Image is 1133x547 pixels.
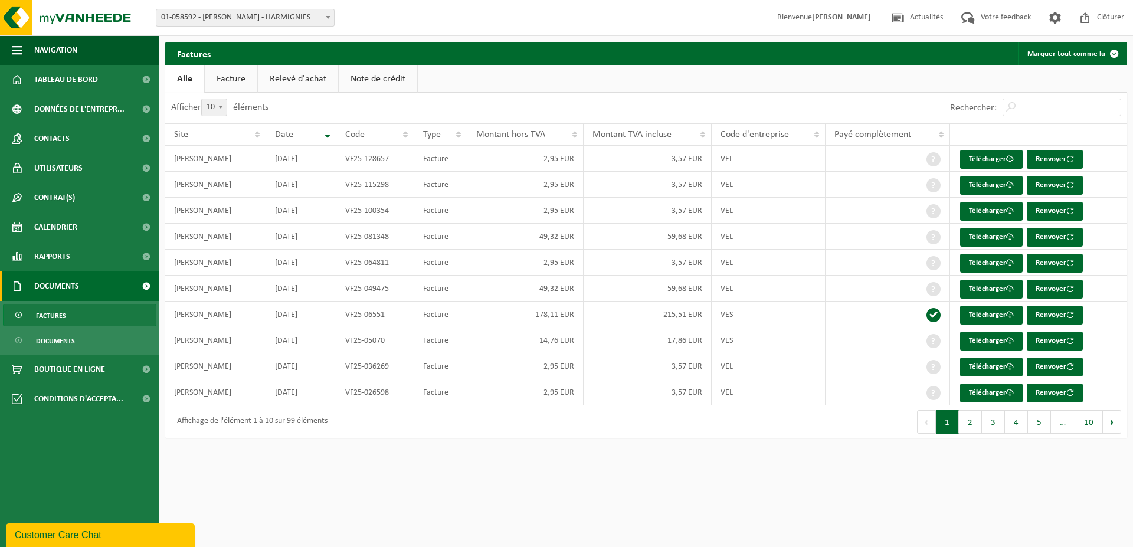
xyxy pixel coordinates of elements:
span: Documents [34,271,79,301]
h2: Factures [165,42,222,65]
td: [PERSON_NAME] [165,198,266,224]
td: Facture [414,224,468,250]
a: Télécharger [960,332,1023,351]
td: [DATE] [266,302,336,327]
button: 3 [982,410,1005,434]
button: Renvoyer [1027,384,1083,402]
td: [DATE] [266,276,336,302]
td: 17,86 EUR [584,327,712,353]
td: 3,57 EUR [584,146,712,172]
td: [DATE] [266,250,336,276]
span: Données de l'entrepr... [34,94,125,124]
td: VEL [712,224,826,250]
td: [PERSON_NAME] [165,379,266,405]
td: Facture [414,172,468,198]
a: Relevé d'achat [258,65,338,93]
td: 2,95 EUR [467,250,583,276]
span: Date [275,130,293,139]
td: VEL [712,172,826,198]
td: 49,32 EUR [467,224,583,250]
td: VEL [712,250,826,276]
td: 2,95 EUR [467,172,583,198]
button: Renvoyer [1027,306,1083,325]
a: Télécharger [960,384,1023,402]
span: Navigation [34,35,77,65]
td: 3,57 EUR [584,250,712,276]
button: Renvoyer [1027,176,1083,195]
span: Factures [36,304,66,327]
td: VF25-081348 [336,224,414,250]
td: Facture [414,198,468,224]
td: [DATE] [266,379,336,405]
span: Rapports [34,242,70,271]
td: [DATE] [266,172,336,198]
td: 2,95 EUR [467,198,583,224]
label: Afficher éléments [171,103,268,112]
td: Facture [414,327,468,353]
td: 2,95 EUR [467,379,583,405]
a: Télécharger [960,150,1023,169]
span: Payé complètement [834,130,911,139]
span: Boutique en ligne [34,355,105,384]
button: Renvoyer [1027,254,1083,273]
button: Renvoyer [1027,358,1083,376]
td: 3,57 EUR [584,198,712,224]
span: 10 [202,99,227,116]
button: 1 [936,410,959,434]
a: Télécharger [960,280,1023,299]
td: 59,68 EUR [584,276,712,302]
a: Télécharger [960,176,1023,195]
td: [DATE] [266,327,336,353]
span: Montant TVA incluse [592,130,672,139]
a: Factures [3,304,156,326]
td: VF25-115298 [336,172,414,198]
td: Facture [414,302,468,327]
span: 01-058592 - FERNAGUT CÉDRIC - HARMIGNIES [156,9,334,26]
td: VF25-128657 [336,146,414,172]
span: Type [423,130,441,139]
a: Télécharger [960,202,1023,221]
a: Facture [205,65,257,93]
td: [DATE] [266,146,336,172]
iframe: chat widget [6,521,197,547]
button: Previous [917,410,936,434]
td: [PERSON_NAME] [165,302,266,327]
td: 178,11 EUR [467,302,583,327]
button: Marquer tout comme lu [1018,42,1126,65]
td: VF25-026598 [336,379,414,405]
a: Télécharger [960,228,1023,247]
td: VF25-064811 [336,250,414,276]
td: VEL [712,276,826,302]
td: [PERSON_NAME] [165,224,266,250]
td: 49,32 EUR [467,276,583,302]
a: Télécharger [960,358,1023,376]
td: Facture [414,353,468,379]
button: Renvoyer [1027,228,1083,247]
td: [DATE] [266,224,336,250]
td: VF25-05070 [336,327,414,353]
td: VEL [712,379,826,405]
td: [PERSON_NAME] [165,327,266,353]
td: 3,57 EUR [584,379,712,405]
span: 01-058592 - FERNAGUT CÉDRIC - HARMIGNIES [156,9,335,27]
td: [PERSON_NAME] [165,172,266,198]
span: Documents [36,330,75,352]
span: Code [345,130,365,139]
td: 2,95 EUR [467,353,583,379]
td: [PERSON_NAME] [165,250,266,276]
span: … [1051,410,1075,434]
span: Contrat(s) [34,183,75,212]
td: [DATE] [266,353,336,379]
button: Renvoyer [1027,202,1083,221]
button: Next [1103,410,1121,434]
strong: [PERSON_NAME] [812,13,871,22]
td: 2,95 EUR [467,146,583,172]
td: VF25-100354 [336,198,414,224]
div: Affichage de l'élément 1 à 10 sur 99 éléments [171,411,328,433]
span: Montant hors TVA [476,130,545,139]
button: 2 [959,410,982,434]
td: 3,57 EUR [584,172,712,198]
td: [PERSON_NAME] [165,353,266,379]
a: Documents [3,329,156,352]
